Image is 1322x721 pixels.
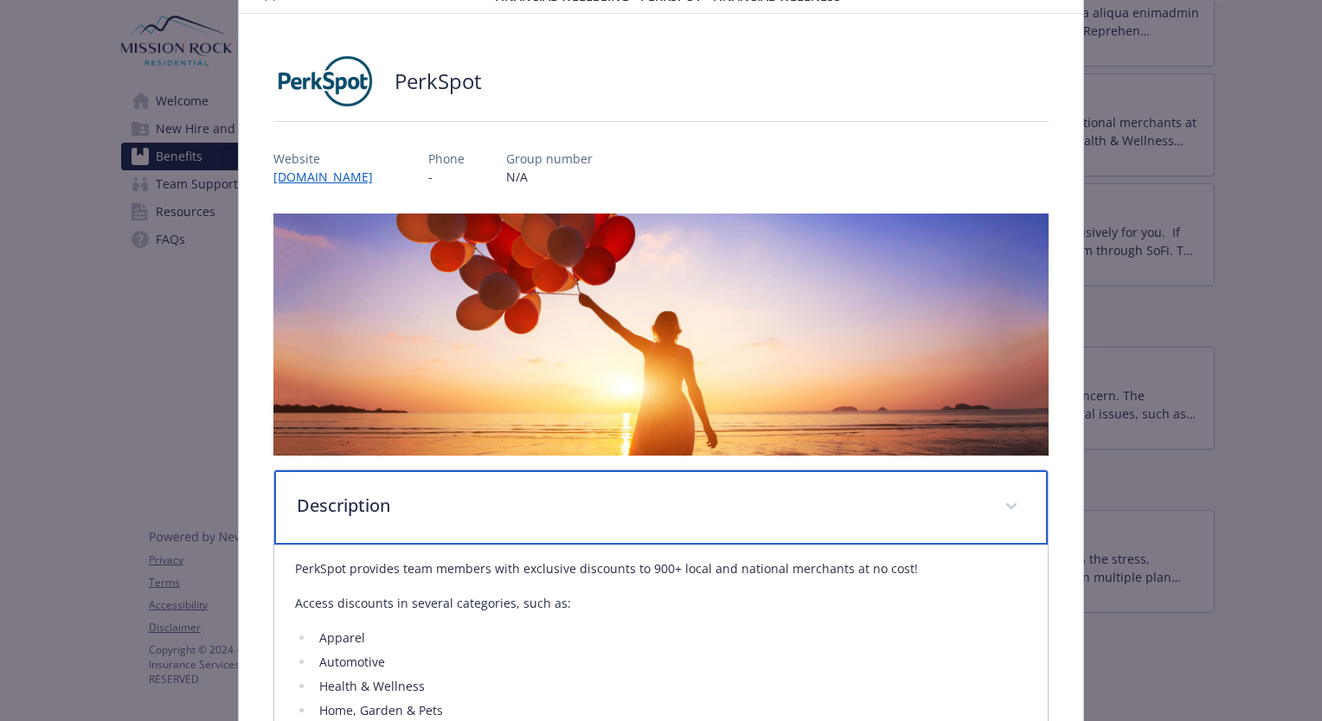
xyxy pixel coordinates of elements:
[314,628,1027,648] li: Apparel
[295,593,1027,614] p: Access discounts in several categories, such as:
[273,55,377,107] img: PerkSpot
[295,558,1027,579] p: PerkSpot provides team members with exclusive discounts to 900+ local and national merchants at n...
[428,150,465,168] p: Phone
[273,169,387,185] a: [DOMAIN_NAME]
[273,150,387,168] p: Website
[273,214,1049,456] img: banner
[274,470,1048,545] div: Description
[395,67,482,96] h2: PerkSpot
[428,168,465,186] p: -
[314,652,1027,673] li: Automotive
[314,700,1027,721] li: Home, Garden & Pets
[506,168,593,186] p: N/A
[314,676,1027,697] li: Health & Wellness
[297,493,984,519] p: Description
[506,150,593,168] p: Group number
